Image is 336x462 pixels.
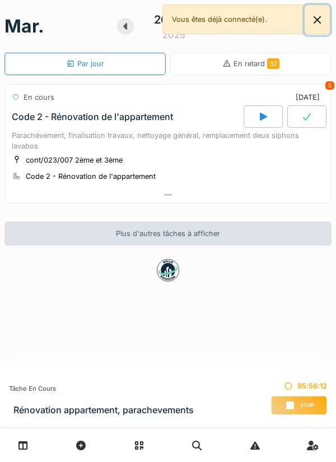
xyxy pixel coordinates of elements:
[271,381,327,391] div: 95:56:12
[154,11,194,28] div: 26 août
[12,112,173,122] div: Code 2 - Rénovation de l'appartement
[305,5,330,35] button: Close
[9,384,194,394] div: Tâche en cours
[234,59,279,68] span: En retard
[267,58,279,69] span: 32
[157,259,179,281] img: badge-BVDL4wpA.svg
[162,28,185,41] div: 2025
[12,130,324,151] div: Parachèvement, finalisation travaux, nettoyage général, remplacement deux siphons lavabos
[296,92,324,103] div: [DATE]
[26,171,156,182] div: Code 2 - Rénovation de l'appartement
[24,92,54,103] div: En cours
[300,401,314,409] span: Stop
[26,155,123,165] div: cont/023/007 2ème et 3ème
[325,81,334,90] div: 5
[4,221,332,246] div: Plus d'autres tâches à afficher
[162,4,330,34] div: Vous êtes déjà connecté(e).
[66,58,104,69] div: Par jour
[13,405,194,415] h3: Rénovation appartement, parachevements
[4,16,44,37] h1: mar.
